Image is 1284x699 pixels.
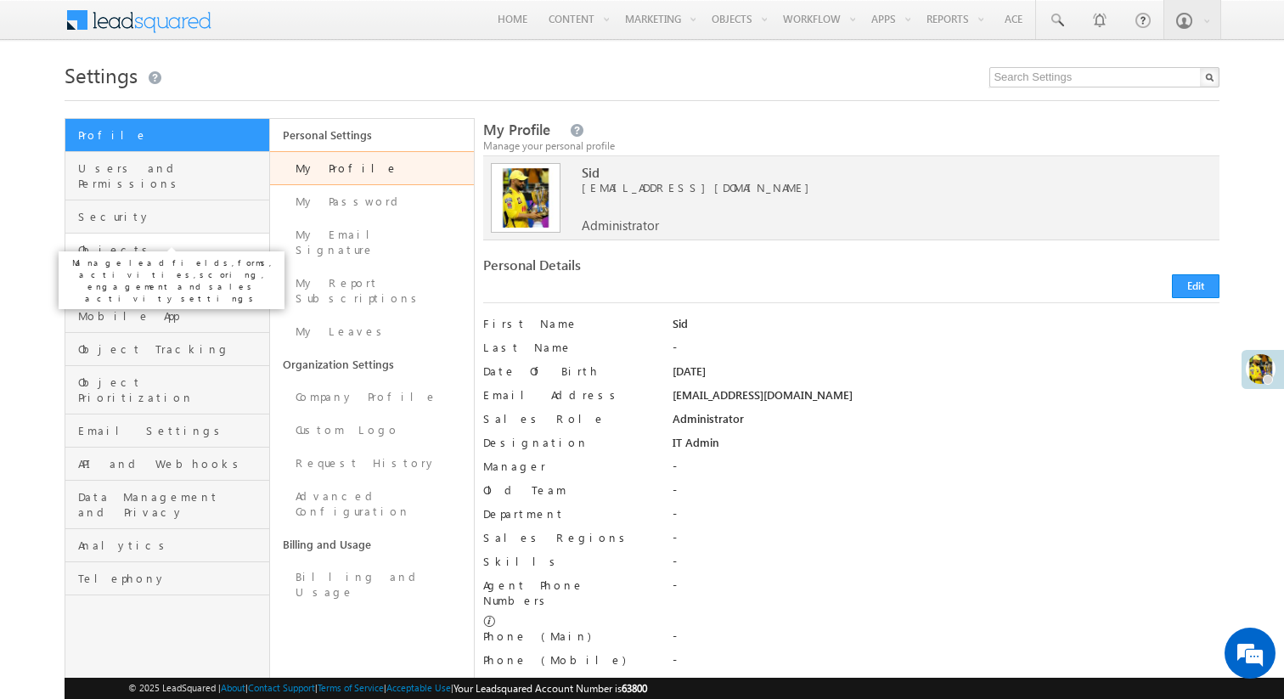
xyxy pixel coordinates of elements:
span: Object Prioritization [78,375,265,405]
div: [DATE] [673,364,1220,387]
a: Telephony [65,562,269,595]
span: Profile [78,127,265,143]
a: Company Profile [270,381,475,414]
button: Edit [1172,274,1219,298]
a: Profile [65,119,269,152]
span: My Profile [483,120,550,139]
a: Analytics [65,529,269,562]
label: Phone (Others) [483,676,653,691]
span: Objects [78,242,265,257]
label: Phone (Mobile) [483,652,626,668]
label: Skills [483,554,653,569]
a: Request History [270,447,475,480]
input: Search Settings [989,67,1219,87]
div: Personal Details [483,257,842,281]
label: Phone (Main) [483,629,653,644]
a: Acceptable Use [386,682,451,693]
a: API and Webhooks [65,448,269,481]
span: Security [78,209,265,224]
span: Settings [65,61,138,88]
label: Designation [483,435,653,450]
a: About [221,682,245,693]
span: © 2025 LeadSquared | | | | | [128,680,647,696]
span: [EMAIL_ADDRESS][DOMAIN_NAME] [582,180,1171,195]
div: Administrator [673,411,1220,435]
label: First Name [483,316,653,331]
div: IT Admin [673,435,1220,459]
a: Billing and Usage [270,528,475,561]
div: - [673,459,1220,482]
div: - [673,482,1220,506]
label: Email Address [483,387,653,403]
a: Contact Support [248,682,315,693]
label: Old Team [483,482,653,498]
a: Object Tracking [65,333,269,366]
div: - [673,652,1220,676]
div: - [673,530,1220,554]
a: Data Management and Privacy [65,481,269,529]
a: Terms of Service [318,682,384,693]
a: Object Prioritization [65,366,269,414]
span: Mobile App [78,308,265,324]
span: Telephony [78,571,265,586]
a: Users and Permissions [65,152,269,200]
label: Sales Role [483,411,653,426]
div: - [673,578,1220,601]
a: Objects [65,234,269,267]
a: My Password [270,185,475,218]
span: Administrator [582,217,659,233]
div: - [673,340,1220,364]
a: Organization Settings [270,348,475,381]
span: API and Webhooks [78,456,265,471]
label: Sales Regions [483,530,653,545]
a: My Report Subscriptions [270,267,475,315]
label: Department [483,506,653,521]
span: Object Tracking [78,341,265,357]
a: Security [65,200,269,234]
a: Personal Settings [270,119,475,151]
div: [EMAIL_ADDRESS][DOMAIN_NAME] [673,387,1220,411]
span: Analytics [78,538,265,553]
p: Manage lead fields, forms, activities, scoring, engagement and sales activity settings [65,256,278,304]
label: Last Name [483,340,653,355]
a: Billing and Usage [270,561,475,609]
div: - [673,629,1220,652]
label: Manager [483,459,653,474]
a: Email Settings [65,414,269,448]
div: Sid [673,316,1220,340]
span: Data Management and Privacy [78,489,265,520]
span: Your Leadsquared Account Number is [453,682,647,695]
a: My Profile [270,151,475,185]
div: - [673,506,1220,530]
label: Agent Phone Numbers [483,578,653,608]
a: Custom Logo [270,414,475,447]
a: My Email Signature [270,218,475,267]
label: Date Of Birth [483,364,653,379]
span: 63800 [622,682,647,695]
div: Manage your personal profile [483,138,1219,154]
span: Users and Permissions [78,161,265,191]
span: Sid [582,165,1171,180]
a: My Leaves [270,315,475,348]
span: Email Settings [78,423,265,438]
a: Mobile App [65,300,269,333]
a: Advanced Configuration [270,480,475,528]
div: - [673,554,1220,578]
